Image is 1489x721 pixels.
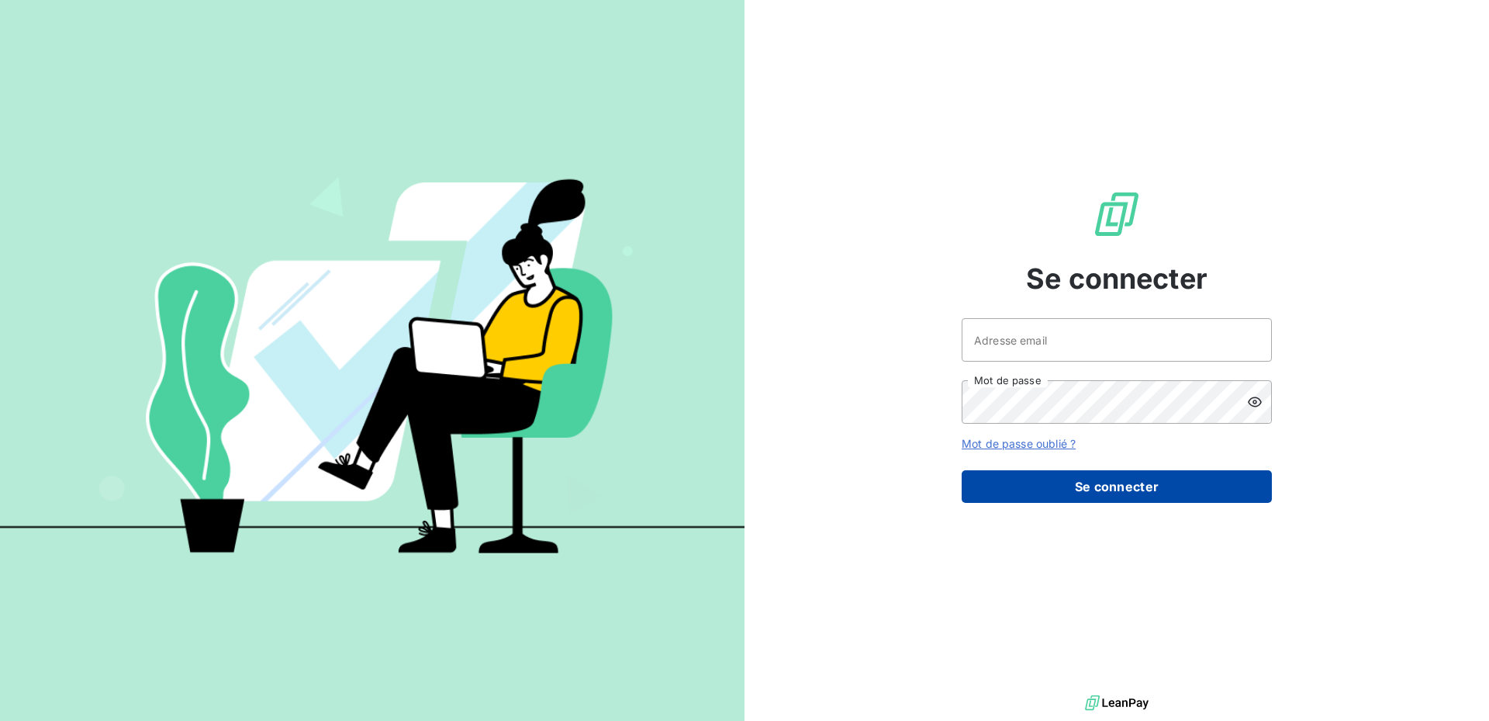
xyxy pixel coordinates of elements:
[1085,692,1149,715] img: logo
[962,437,1076,450] a: Mot de passe oublié ?
[1026,258,1207,300] span: Se connecter
[1092,189,1142,239] img: Logo LeanPay
[962,318,1272,362] input: placeholder
[962,470,1272,503] button: Se connecter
